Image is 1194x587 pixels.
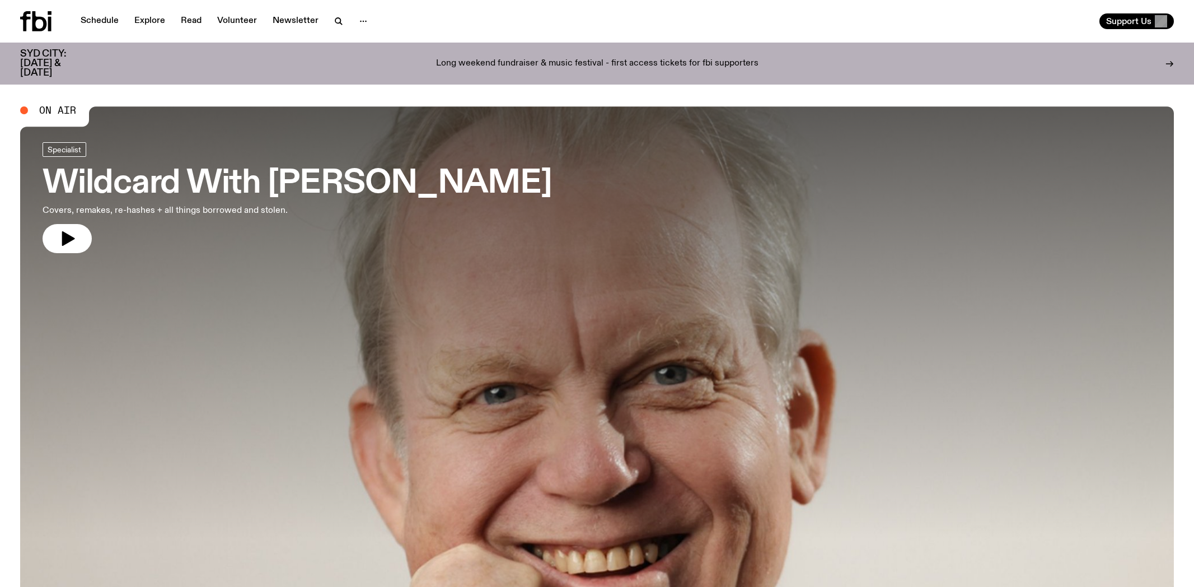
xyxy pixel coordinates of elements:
a: Schedule [74,13,125,29]
a: Explore [128,13,172,29]
span: Specialist [48,145,81,153]
button: Support Us [1099,13,1174,29]
p: Covers, remakes, re-hashes + all things borrowed and stolen. [43,204,329,217]
a: Specialist [43,142,86,157]
span: Support Us [1106,16,1151,26]
h3: Wildcard With [PERSON_NAME] [43,168,552,199]
a: Newsletter [266,13,325,29]
h3: SYD CITY: [DATE] & [DATE] [20,49,92,78]
a: Wildcard With [PERSON_NAME]Covers, remakes, re-hashes + all things borrowed and stolen. [43,142,552,253]
p: Long weekend fundraiser & music festival - first access tickets for fbi supporters [436,59,758,69]
a: Read [174,13,208,29]
span: On Air [39,105,76,115]
a: Volunteer [210,13,264,29]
